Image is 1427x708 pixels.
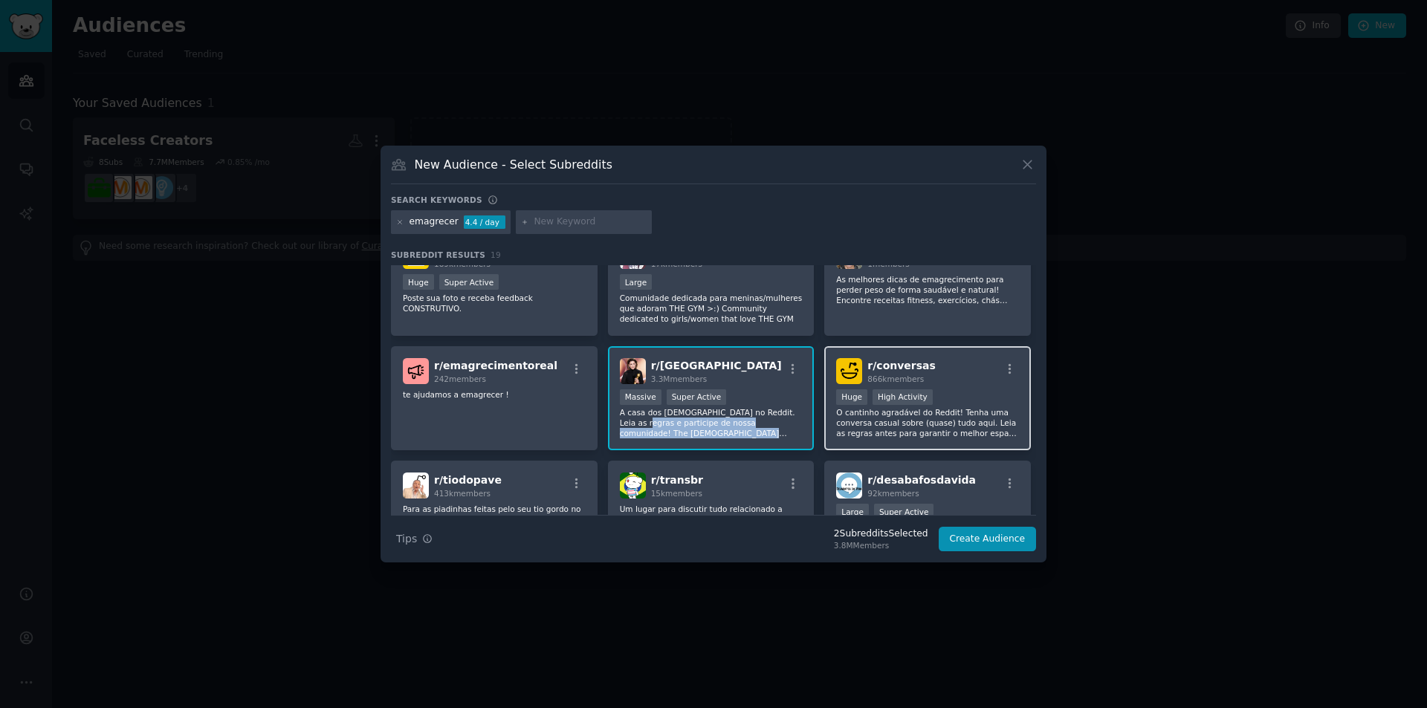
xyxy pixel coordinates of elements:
[534,215,647,229] input: New Keyword
[836,358,862,384] img: conversas
[620,472,646,498] img: transbr
[651,374,708,383] span: 3.3M members
[867,360,936,371] span: r/ conversas
[867,374,924,383] span: 866k members
[651,474,703,486] span: r/ transbr
[491,250,501,259] span: 19
[403,504,586,524] p: Para as piadinhas feitas pelo seu tio gordo no churrasco da família.
[620,407,803,438] p: A casa dos [DEMOGRAPHIC_DATA] no Reddit. Leia as regras e participe de nossa comunidade! The [DEM...
[391,250,485,260] span: Subreddit Results
[410,215,459,229] div: emagrecer
[834,527,928,541] div: 2 Subreddit s Selected
[434,360,557,371] span: r/ emagrecimentoreal
[667,389,727,405] div: Super Active
[651,360,782,371] span: r/ [GEOGRAPHIC_DATA]
[867,474,976,486] span: r/ desabafosdavida
[873,389,933,405] div: High Activity
[834,540,928,551] div: 3.8M Members
[434,374,486,383] span: 242 members
[391,526,438,552] button: Tips
[836,274,1019,305] p: As melhores dicas de emagrecimento para perder peso de forma saudável e natural! Encontre receita...
[620,274,653,290] div: Large
[403,358,429,384] img: emagrecimentoreal
[939,527,1037,552] button: Create Audience
[434,489,491,498] span: 413k members
[836,472,862,498] img: desabafosdavida
[867,489,919,498] span: 92k members
[836,504,869,519] div: Large
[403,472,429,498] img: tiodopave
[464,215,505,229] div: 4.4 / day
[403,274,434,290] div: Huge
[620,358,646,384] img: brasil
[396,531,417,547] span: Tips
[415,157,612,172] h3: New Audience - Select Subreddits
[874,504,934,519] div: Super Active
[620,389,661,405] div: Massive
[434,474,502,486] span: r/ tiodopave
[439,274,499,290] div: Super Active
[651,489,702,498] span: 15k members
[620,504,803,535] p: Um lugar para discutir tudo relacionado a comunidade trans brasileira. Se você tem perguntas, que...
[836,407,1019,438] p: O cantinho agradável do Reddit! Tenha uma conversa casual sobre (quase) tudo aqui. Leia as regras...
[836,389,867,405] div: Huge
[403,389,586,400] p: te ajudamos a emagrecer !
[391,195,482,205] h3: Search keywords
[403,293,586,314] p: Poste sua foto e receba feedback CONSTRUTIVO.
[620,293,803,324] p: Comunidade dedicada para meninas/mulheres que adoram THE GYM >:) Community dedicated to girls/wom...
